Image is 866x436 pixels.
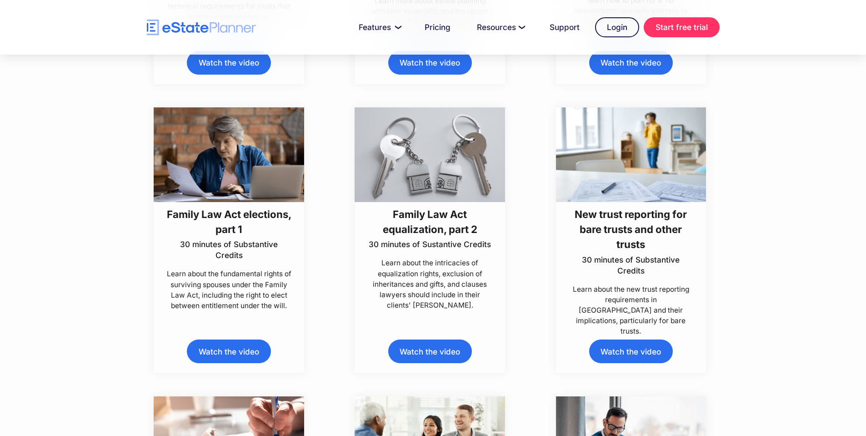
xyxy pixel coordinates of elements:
[539,18,591,36] a: Support
[187,51,270,74] a: Watch the video
[568,254,694,276] p: 30 minutes of Substantive Credits
[644,17,720,37] a: Start free trial
[166,207,292,237] h3: Family Law Act elections, part 1
[466,18,534,36] a: Resources
[147,20,256,35] a: home
[556,107,706,336] a: New trust reporting for bare trusts and other trusts30 minutes of Substantive CreditsLearn about ...
[595,17,639,37] a: Login
[187,340,270,363] a: Watch the video
[414,18,461,36] a: Pricing
[367,239,493,250] p: 30 minutes of Sustantive Credits
[367,207,493,237] h3: Family Law Act equalization, part 2
[166,239,292,261] p: 30 minutes of Substantive Credits
[589,340,673,363] a: Watch the video
[388,340,472,363] a: Watch the video
[568,207,694,252] h3: New trust reporting for bare trusts and other trusts
[166,269,292,311] p: Learn about the fundamental rights of surviving spouses under the Family Law Act, including the r...
[589,51,673,74] a: Watch the video
[568,284,694,337] p: Learn about the new trust reporting requirements in [GEOGRAPHIC_DATA] and their implications, par...
[348,18,409,36] a: Features
[388,51,472,74] a: Watch the video
[154,107,304,311] a: Family Law Act elections, part 130 minutes of Substantive CreditsLearn about the fundamental righ...
[355,107,505,310] a: Family Law Act equalization, part 230 minutes of Sustantive CreditsLearn about the intricacies of...
[367,258,493,310] p: Learn about the intricacies of equalization rights, exclusion of inheritances and gifts, and clau...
